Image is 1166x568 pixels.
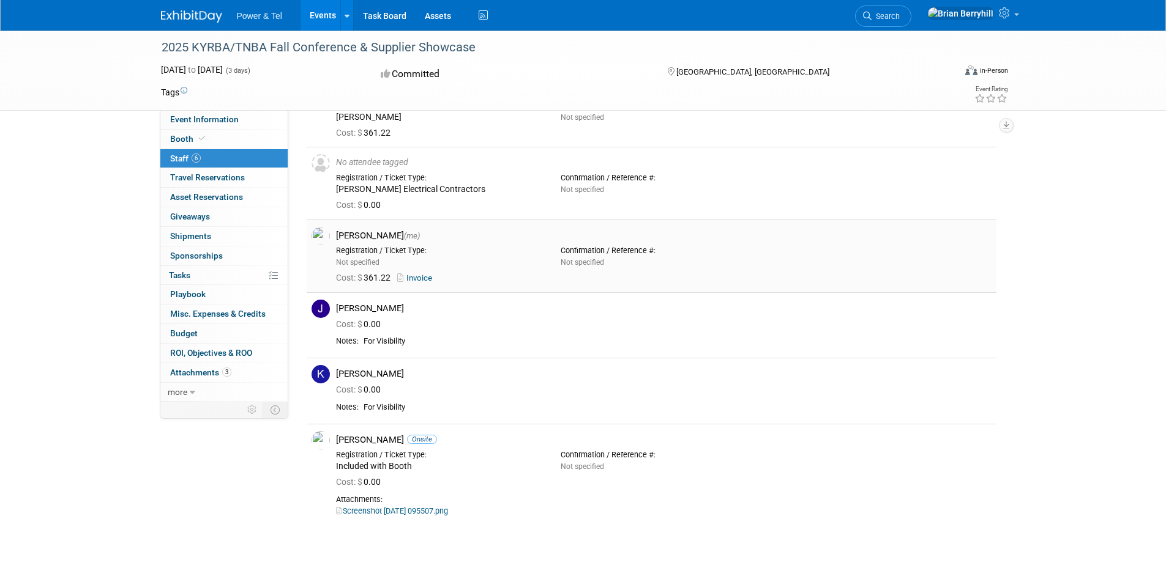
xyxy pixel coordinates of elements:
span: Cost: $ [336,477,364,487]
a: Shipments [160,227,288,246]
span: [DATE] [DATE] [161,65,223,75]
span: Cost: $ [336,273,364,282]
div: Event Format [883,64,1009,82]
div: [PERSON_NAME] [336,303,992,314]
span: Not specified [561,185,604,194]
div: [PERSON_NAME] [336,368,992,380]
td: Toggle Event Tabs [263,402,288,418]
span: Giveaways [170,212,210,221]
span: 361.22 [336,273,395,282]
div: Confirmation / Reference #: [561,173,767,183]
img: ExhibitDay [161,10,222,23]
span: Tasks [169,270,190,280]
div: Registration / Ticket Type: [336,246,542,256]
div: Notes: [336,402,359,412]
div: Registration / Ticket Type: [336,450,542,460]
span: 0.00 [336,477,386,487]
a: Staff6 [160,149,288,168]
span: Cost: $ [336,385,364,394]
a: ROI, Objectives & ROO [160,344,288,363]
a: Screenshot [DATE] 095507.png [336,506,448,515]
span: Sponsorships [170,251,223,260]
a: Search [855,6,911,27]
span: Cost: $ [336,128,364,138]
span: more [168,387,187,397]
span: 0.00 [336,319,386,329]
span: ROI, Objectives & ROO [170,348,252,358]
div: [PERSON_NAME] [336,112,542,123]
span: Not specified [561,258,604,267]
div: Confirmation / Reference #: [561,246,767,256]
span: Cost: $ [336,200,364,210]
div: Registration / Ticket Type: [336,173,542,183]
td: Personalize Event Tab Strip [242,402,263,418]
a: Asset Reservations [160,188,288,207]
span: Not specified [561,113,604,122]
div: Event Rating [974,86,1007,92]
a: Attachments3 [160,363,288,382]
div: For Visibility [364,402,992,413]
span: to [186,65,198,75]
div: Notes: [336,336,359,346]
a: more [160,383,288,402]
span: (3 days) [225,67,250,75]
a: Booth [160,130,288,149]
span: (me) [404,231,420,240]
img: Brian Berryhill [927,7,994,20]
span: Staff [170,153,201,163]
span: Event Information [170,114,239,124]
a: Giveaways [160,207,288,226]
a: Event Information [160,110,288,129]
span: 3 [222,367,231,377]
a: Tasks [160,266,288,285]
span: Attachments [170,367,231,377]
span: Onsite [407,435,437,444]
span: Shipments [170,231,211,241]
img: Unassigned-User-Icon.png [312,154,330,172]
div: [PERSON_NAME] [336,434,992,446]
span: Misc. Expenses & Credits [170,309,266,319]
div: Committed [377,64,648,85]
div: Included with Booth [336,461,542,472]
a: Budget [160,324,288,343]
div: [PERSON_NAME] Electrical Contractors [336,184,542,195]
img: K.jpg [312,365,330,383]
a: Playbook [160,285,288,304]
img: J.jpg [312,300,330,318]
span: Not specified [561,462,604,471]
div: 2025 KYRBA/TNBA Fall Conference & Supplier Showcase [157,37,936,59]
span: Asset Reservations [170,192,243,202]
span: 6 [192,153,201,163]
div: No attendee tagged [336,157,992,168]
span: Booth [170,134,207,144]
i: Booth reservation complete [199,135,205,142]
a: Sponsorships [160,246,288,265]
div: Attachments: [336,495,992,504]
div: For Visibility [364,336,992,347]
span: Search [872,12,900,21]
img: Format-Inperson.png [965,65,977,75]
td: Tags [161,86,187,98]
span: Cost: $ [336,319,364,329]
div: Confirmation / Reference #: [561,450,767,460]
a: Misc. Expenses & Credits [160,304,288,323]
div: [PERSON_NAME] [336,230,992,242]
span: [GEOGRAPHIC_DATA], [GEOGRAPHIC_DATA] [676,67,829,76]
span: 0.00 [336,200,386,210]
a: Invoice [397,273,437,282]
a: Travel Reservations [160,168,288,187]
span: Not specified [336,258,379,267]
span: 0.00 [336,385,386,394]
span: Budget [170,328,198,338]
span: Playbook [170,289,206,299]
div: In-Person [979,66,1008,75]
span: Travel Reservations [170,172,245,182]
span: Power & Tel [237,11,282,21]
span: 361.22 [336,128,395,138]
